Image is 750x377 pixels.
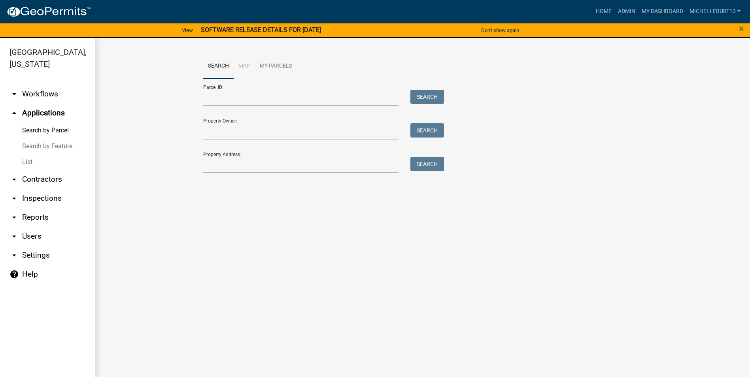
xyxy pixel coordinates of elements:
[255,54,297,79] a: My Parcels
[9,108,19,118] i: arrow_drop_up
[179,24,196,37] a: View
[410,123,444,138] button: Search
[9,213,19,222] i: arrow_drop_down
[9,175,19,184] i: arrow_drop_down
[593,4,615,19] a: Home
[9,232,19,241] i: arrow_drop_down
[639,4,686,19] a: My Dashboard
[9,194,19,203] i: arrow_drop_down
[615,4,639,19] a: Admin
[9,270,19,279] i: help
[9,251,19,260] i: arrow_drop_down
[9,89,19,99] i: arrow_drop_down
[739,23,744,34] span: ×
[686,4,744,19] a: michelleburt13
[410,90,444,104] button: Search
[478,24,522,37] button: Don't show again
[201,26,321,34] strong: SOFTWARE RELEASE DETAILS FOR [DATE]
[410,157,444,171] button: Search
[739,24,744,33] button: Close
[203,54,234,79] a: Search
